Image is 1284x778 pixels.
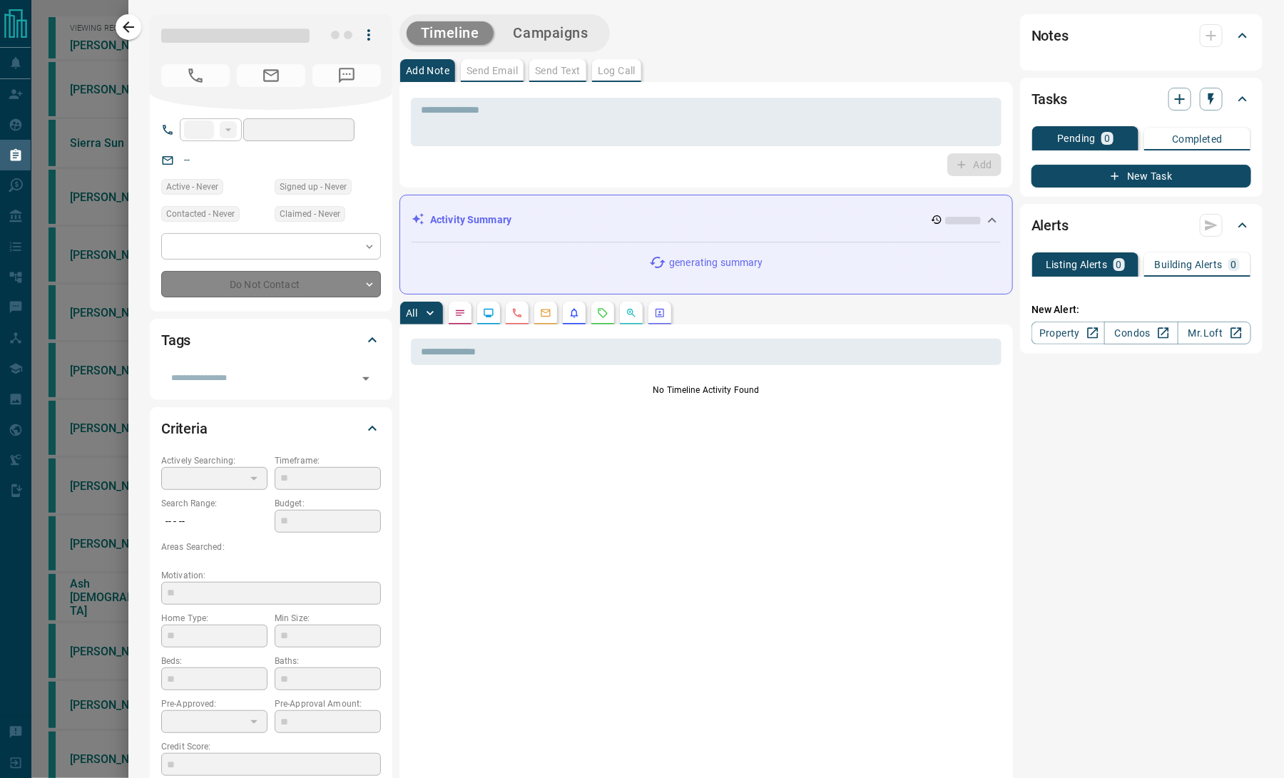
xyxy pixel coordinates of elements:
[1057,133,1096,143] p: Pending
[161,655,267,667] p: Beds:
[161,329,190,352] h2: Tags
[184,154,190,165] a: --
[161,497,267,510] p: Search Range:
[161,510,267,533] p: -- - --
[406,66,449,76] p: Add Note
[237,64,305,87] span: No Email
[1031,165,1251,188] button: New Task
[411,384,1002,396] p: No Timeline Activity Found
[406,308,417,318] p: All
[356,369,376,389] button: Open
[280,207,340,221] span: Claimed - Never
[454,307,466,319] svg: Notes
[1031,82,1251,116] div: Tasks
[654,307,666,319] svg: Agent Actions
[412,207,1001,233] div: Activity Summary
[161,740,381,753] p: Credit Score:
[1031,208,1251,242] div: Alerts
[1031,214,1069,237] h2: Alerts
[1046,260,1108,270] p: Listing Alerts
[275,612,381,625] p: Min Size:
[312,64,381,87] span: No Number
[540,307,551,319] svg: Emails
[280,180,347,194] span: Signed up - Never
[161,323,381,357] div: Tags
[1231,260,1237,270] p: 0
[1104,322,1178,344] a: Condos
[161,612,267,625] p: Home Type:
[407,21,494,45] button: Timeline
[161,417,208,440] h2: Criteria
[161,697,267,710] p: Pre-Approved:
[1178,322,1251,344] a: Mr.Loft
[275,454,381,467] p: Timeframe:
[275,497,381,510] p: Budget:
[1172,134,1223,144] p: Completed
[1031,302,1251,317] p: New Alert:
[161,454,267,467] p: Actively Searching:
[1155,260,1223,270] p: Building Alerts
[1116,260,1122,270] p: 0
[483,307,494,319] svg: Lead Browsing Activity
[1031,24,1069,47] h2: Notes
[511,307,523,319] svg: Calls
[161,271,381,297] div: Do Not Contact
[275,655,381,667] p: Baths:
[161,541,381,553] p: Areas Searched:
[1031,322,1105,344] a: Property
[166,180,218,194] span: Active - Never
[1031,19,1251,53] div: Notes
[161,64,230,87] span: No Number
[430,213,511,227] p: Activity Summary
[1031,88,1067,111] h2: Tasks
[161,569,381,582] p: Motivation:
[161,411,381,446] div: Criteria
[597,307,608,319] svg: Requests
[275,697,381,710] p: Pre-Approval Amount:
[626,307,637,319] svg: Opportunities
[569,307,580,319] svg: Listing Alerts
[166,207,235,221] span: Contacted - Never
[499,21,603,45] button: Campaigns
[669,255,763,270] p: generating summary
[1104,133,1110,143] p: 0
